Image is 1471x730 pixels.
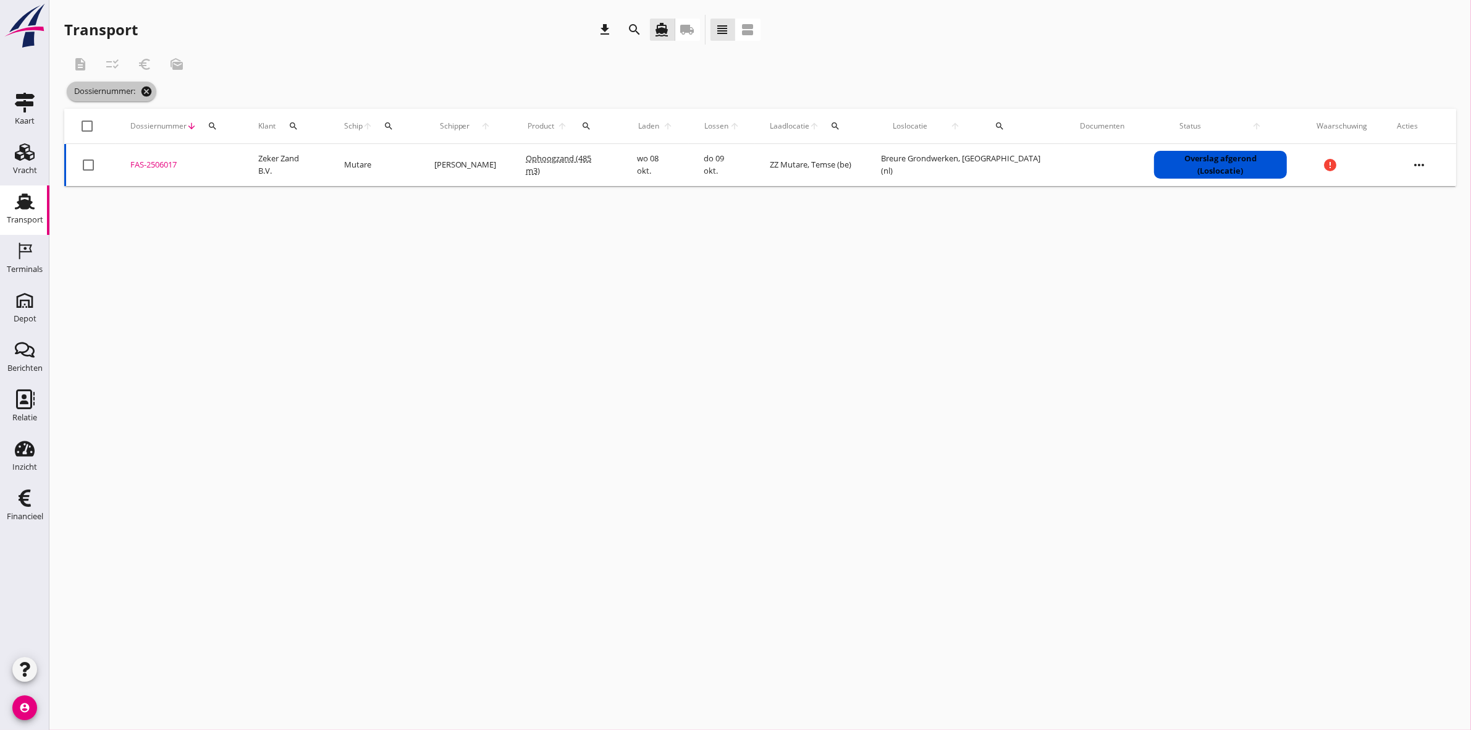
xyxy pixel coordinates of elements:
i: more_horiz [1402,148,1436,182]
div: Waarschuwing [1317,121,1367,132]
div: Overslag afgerond (Loslocatie) [1154,151,1286,179]
i: arrow_downward [187,121,196,131]
div: Documenten [1080,121,1124,132]
span: Status [1154,121,1226,132]
td: [PERSON_NAME] [419,144,512,186]
td: Breure Grondwerken, [GEOGRAPHIC_DATA] (nl) [866,144,1065,186]
div: Relatie [12,414,37,422]
div: Financieel [7,512,43,520]
i: search [628,22,643,37]
td: Mutare [329,144,419,186]
span: Ophoogzand (485 m3) [526,153,592,176]
td: ZZ Mutare, Temse (be) [755,144,866,186]
i: search [581,121,591,131]
div: Inzicht [12,463,37,471]
i: search [995,121,1005,131]
div: Acties [1397,121,1441,132]
td: Zeker Zand B.V. [243,144,329,186]
div: Kaart [15,117,35,125]
div: Berichten [7,364,43,372]
div: Depot [14,315,36,323]
span: Laden [637,121,661,132]
i: search [208,121,217,131]
i: arrow_upward [729,121,740,131]
div: Terminals [7,265,43,273]
span: Dossiernummer: [67,82,156,101]
div: Transport [7,216,43,224]
i: arrow_upward [556,121,569,131]
div: FAS-2506017 [130,159,229,171]
i: arrow_upward [939,121,972,131]
span: Schipper [434,121,476,132]
td: wo 08 okt. [622,144,689,186]
i: error [1323,158,1338,172]
i: arrow_upward [661,121,674,131]
i: download [598,22,613,37]
i: arrow_upward [1226,121,1287,131]
i: directions_boat [655,22,670,37]
i: cancel [140,85,153,98]
span: Lossen [704,121,729,132]
span: Dossiernummer [130,121,187,132]
span: Laadlocatie [770,121,809,132]
div: Transport [64,20,138,40]
span: Loslocatie [881,121,939,132]
i: search [830,121,840,131]
i: view_headline [715,22,730,37]
i: arrow_upward [476,121,497,131]
img: logo-small.a267ee39.svg [2,3,47,49]
div: Vracht [13,166,37,174]
i: account_circle [12,695,37,720]
i: arrow_upward [363,121,373,131]
td: do 09 okt. [689,144,755,186]
div: Klant [258,111,314,141]
span: Schip [344,121,363,132]
i: view_agenda [741,22,756,37]
i: arrow_upward [809,121,819,131]
i: search [384,121,394,131]
span: Product [526,121,556,132]
i: search [289,121,298,131]
i: local_shipping [680,22,695,37]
